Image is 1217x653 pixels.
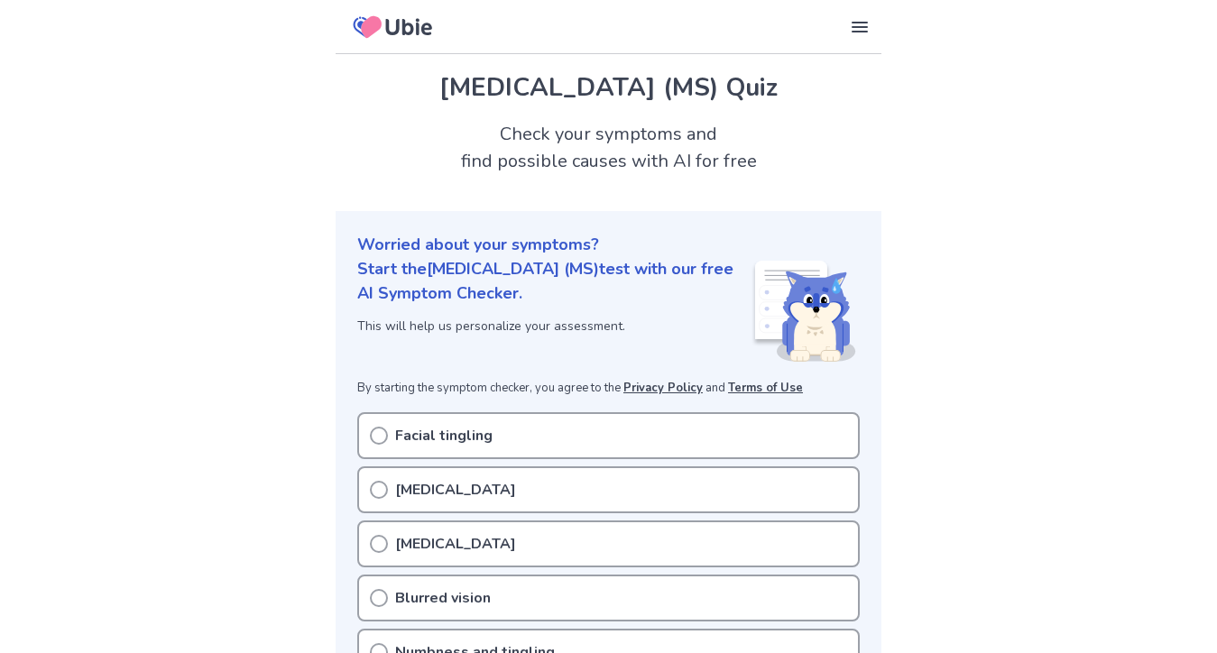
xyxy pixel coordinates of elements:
[395,479,516,501] p: [MEDICAL_DATA]
[357,317,751,336] p: This will help us personalize your assessment.
[728,380,803,396] a: Terms of Use
[336,121,881,175] h2: Check your symptoms and find possible causes with AI for free
[395,425,493,446] p: Facial tingling
[357,69,860,106] h1: [MEDICAL_DATA] (MS) Quiz
[395,533,516,555] p: [MEDICAL_DATA]
[357,257,751,306] p: Start the [MEDICAL_DATA] (MS) test with our free AI Symptom Checker.
[623,380,703,396] a: Privacy Policy
[395,587,491,609] p: Blurred vision
[357,380,860,398] p: By starting the symptom checker, you agree to the and
[357,233,860,257] p: Worried about your symptoms?
[751,261,856,362] img: Shiba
